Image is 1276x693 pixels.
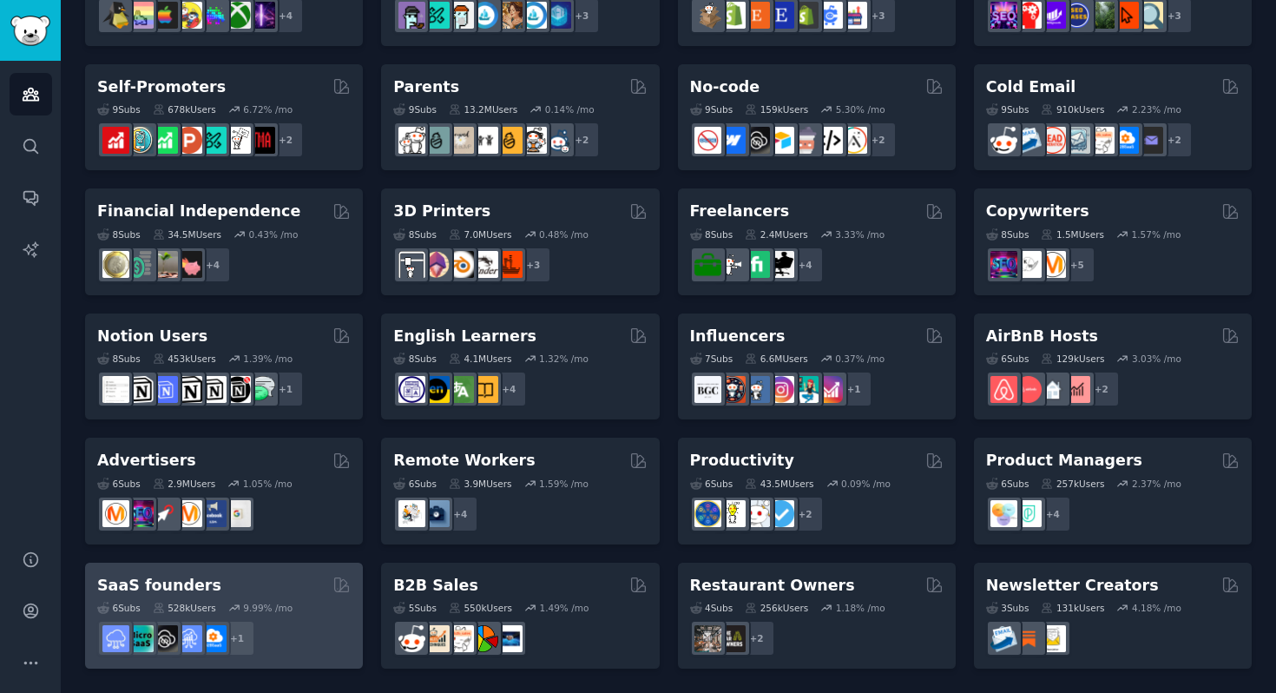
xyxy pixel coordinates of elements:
div: 9.99 % /mo [243,602,293,614]
img: b2b_sales [447,625,474,652]
img: webflow [719,127,746,154]
div: + 1 [219,620,255,657]
div: + 1 [836,371,872,407]
div: 1.32 % /mo [539,353,589,365]
img: RemoteJobs [398,500,425,527]
h2: SaaS founders [97,575,221,597]
div: 256k Users [745,602,808,614]
img: forhire [694,251,721,278]
img: B2BSaaS [1112,127,1139,154]
div: + 4 [194,247,231,283]
img: reviewmyshopify [792,2,819,29]
img: B2BSaaS [200,625,227,652]
div: 6 Sub s [986,353,1029,365]
img: NFTMarketplace [423,2,450,29]
img: b2b_sales [1088,127,1115,154]
img: parentsofmultiples [520,127,547,154]
div: 550k Users [449,602,512,614]
img: ProductManagement [990,500,1017,527]
img: LifeProTips [694,500,721,527]
div: 3 Sub s [986,602,1029,614]
div: + 4 [787,247,824,283]
h2: Copywriters [986,201,1089,222]
div: 3.03 % /mo [1132,353,1181,365]
div: + 1 [267,371,304,407]
h2: Financial Independence [97,201,300,222]
img: Emailmarketing [1015,127,1042,154]
img: SaaS [102,625,129,652]
div: 129k Users [1041,353,1104,365]
h2: Remote Workers [393,450,535,472]
img: BarOwners [719,625,746,652]
img: influencermarketing [792,376,819,403]
div: 0.09 % /mo [841,478,891,490]
img: NoCodeSaaS [743,127,770,154]
img: B2BSales [471,625,498,652]
img: EmailOutreach [1136,127,1163,154]
img: UKPersonalFinance [102,251,129,278]
img: shopify [719,2,746,29]
img: ender3 [471,251,498,278]
img: LeadGeneration [1039,127,1066,154]
img: CryptoArt [496,2,523,29]
div: 13.2M Users [449,103,517,115]
img: FixMyPrint [496,251,523,278]
h2: English Learners [393,326,536,347]
img: seogrowth [1039,2,1066,29]
div: 1.59 % /mo [539,478,589,490]
div: + 4 [442,496,478,532]
img: Emailmarketing [990,625,1017,652]
img: sales [398,625,425,652]
img: blender [447,251,474,278]
img: work [423,500,450,527]
img: marketing [102,500,129,527]
div: 8 Sub s [393,353,437,365]
img: Parents [544,127,571,154]
img: daddit [398,127,425,154]
img: Newsletters [1039,625,1066,652]
img: AskNotion [200,376,227,403]
div: 2.4M Users [745,228,808,241]
img: alphaandbetausers [200,127,227,154]
img: googleads [224,500,251,527]
img: SEO [127,500,154,527]
img: toddlers [471,127,498,154]
img: TechSEO [1015,2,1042,29]
img: SaaSSales [175,625,202,652]
img: salestechniques [423,625,450,652]
h2: Productivity [690,450,794,472]
img: Instagram [743,376,770,403]
div: 131k Users [1041,602,1104,614]
img: EtsySellers [767,2,794,29]
img: OpenSeaNFT [471,2,498,29]
div: 528k Users [153,602,216,614]
img: FinancialPlanning [127,251,154,278]
img: Substack [1015,625,1042,652]
div: 1.5M Users [1041,228,1104,241]
img: Local_SEO [1088,2,1115,29]
div: + 2 [267,122,304,158]
img: 3Dprinting [398,251,425,278]
img: NewParents [496,127,523,154]
div: 257k Users [1041,478,1104,490]
img: GummySearch logo [10,16,50,46]
img: FacebookAds [200,500,227,527]
h2: Self-Promoters [97,76,226,98]
img: SingleParents [423,127,450,154]
img: coldemail [1063,127,1090,154]
img: nocode [694,127,721,154]
div: 4.18 % /mo [1132,602,1181,614]
h2: B2B Sales [393,575,478,597]
img: ProductHunters [175,127,202,154]
div: 3.9M Users [449,478,512,490]
div: 6 Sub s [393,478,437,490]
div: 9 Sub s [97,103,141,115]
div: 9 Sub s [690,103,733,115]
img: PPC [151,500,178,527]
div: 0.14 % /mo [545,103,595,115]
div: 910k Users [1041,103,1104,115]
img: NFTmarket [447,2,474,29]
img: notioncreations [127,376,154,403]
img: NoCodeSaaS [151,625,178,652]
img: GamerPals [175,2,202,29]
